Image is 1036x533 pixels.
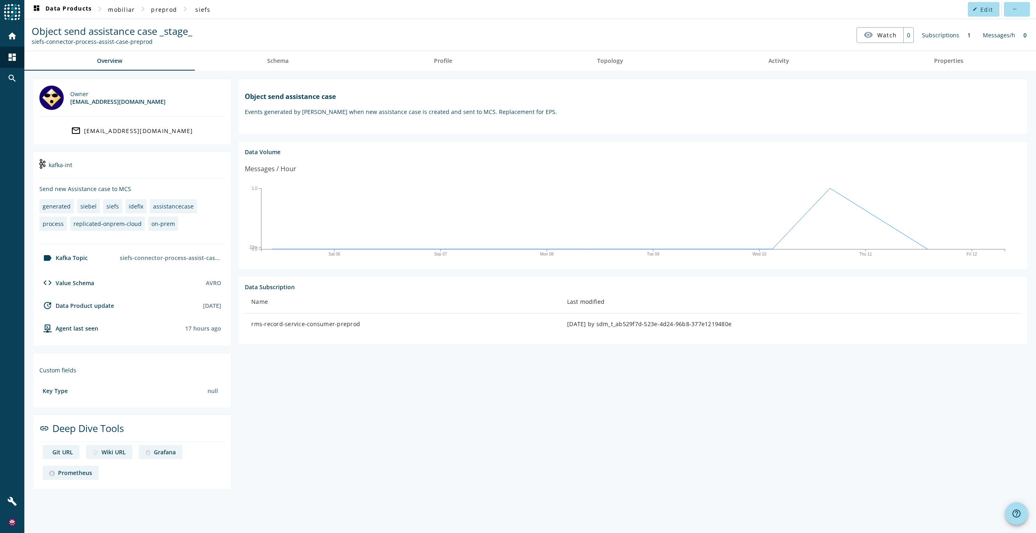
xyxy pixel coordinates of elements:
mat-icon: build [7,496,17,506]
mat-icon: dashboard [7,52,17,62]
div: on-prem [151,220,175,228]
div: Custom fields [39,366,224,374]
button: mobiliar [105,2,138,17]
mat-icon: mail_outline [71,126,81,135]
span: Topology [597,58,623,64]
a: [EMAIL_ADDRESS][DOMAIN_NAME] [39,123,224,138]
div: Owner [70,90,166,98]
div: [EMAIL_ADDRESS][DOMAIN_NAME] [84,127,193,135]
text: Sat 06 [329,252,341,256]
span: Properties [934,58,963,64]
div: Send new Assistance case to MCS [39,185,224,193]
mat-icon: visibility [863,30,873,40]
img: deep dive image [145,450,151,456]
div: 0 [1019,27,1031,43]
div: Kafka Topic: siefs-connector-process-assist-case-preprod [32,38,192,45]
mat-icon: home [7,31,17,41]
span: siefs [195,6,210,13]
div: Wiki URL [101,448,126,456]
div: idefix [129,202,143,210]
div: siefs-connector-process-assist-case-preprod [117,251,224,265]
mat-icon: chevron_right [95,4,105,14]
div: assistancecase [153,202,194,210]
div: siebel [80,202,97,210]
mat-icon: more_horiz [1012,7,1017,11]
mat-icon: link [39,423,49,433]
img: kafka-int [39,159,45,169]
text: Wed 10 [753,252,767,256]
mat-icon: update [43,301,52,310]
img: deep dive image [93,450,98,456]
div: 1 [963,27,975,43]
text: Sep 07 [434,252,447,256]
div: Subscriptions [918,27,963,43]
div: Deep Dive Tools [39,421,224,442]
span: Edit [980,6,993,13]
text: 1.0 [252,186,257,190]
p: Events generated by [PERSON_NAME] when new assistance case is created and sent to MCS. Replacemen... [245,108,1021,116]
mat-icon: dashboard [32,4,41,14]
span: Overview [97,58,122,64]
div: rms-record-service-consumer-preprod [251,320,554,328]
mat-icon: chevron_right [180,4,190,14]
span: mobiliar [108,6,135,13]
button: Data Products [28,2,95,17]
mat-icon: code [43,278,52,288]
th: Last modified [561,291,1021,314]
div: Messages / Hour [245,164,296,174]
span: Profile [434,58,452,64]
span: Activity [768,58,789,64]
div: generated [43,202,71,210]
div: kafka-int [39,158,224,178]
text: 22m [250,245,257,249]
text: Thu 11 [859,252,872,256]
div: Data Volume [245,148,1021,156]
a: deep dive imageGrafana [139,445,182,459]
div: Value Schema [39,278,94,288]
div: Kafka Topic [39,253,88,263]
div: Agents typically reports every 15min to 1h [185,325,221,332]
div: AVRO [206,279,221,287]
img: deep dive image [49,471,55,476]
span: Watch [877,28,897,42]
mat-icon: search [7,73,17,83]
span: Schema [267,58,289,64]
text: Mon 08 [540,252,554,256]
div: [DATE] [203,302,221,309]
img: DL_301529@mobi.ch [39,86,64,110]
div: replicated-onprem-cloud [73,220,142,228]
span: Object send assistance case _stage_ [32,24,192,38]
text: Fri 12 [967,252,978,256]
a: deep dive imageGit URL [43,445,80,459]
div: Data Subscription [245,283,1021,291]
a: deep dive imageWiki URL [86,445,132,459]
mat-icon: label [43,253,52,263]
h1: Object send assistance case [245,92,1021,101]
div: Key Type [43,387,68,395]
span: preprod [151,6,177,13]
div: process [43,220,64,228]
div: siefs [106,202,119,210]
div: Data Product update [39,301,114,310]
mat-icon: edit [973,7,977,11]
button: Watch [857,28,903,42]
button: preprod [148,2,180,17]
mat-icon: help_outline [1012,509,1021,518]
text: Tue 09 [647,252,660,256]
td: [DATE] by sdm_t_ab529f7d-523e-4d24-96b8-377e1219480e [561,314,1021,335]
div: 0 [903,28,913,43]
a: deep dive imagePrometheus [43,466,99,480]
span: Data Products [32,4,92,14]
div: agent-env-preprod [39,323,98,333]
div: null [204,384,221,398]
div: Grafana [154,448,176,456]
th: Name [245,291,561,314]
div: Prometheus [58,469,92,477]
div: Git URL [52,448,73,456]
text: 0.0 [252,247,257,251]
div: Messages/h [979,27,1019,43]
div: [EMAIL_ADDRESS][DOMAIN_NAME] [70,98,166,105]
mat-icon: chevron_right [138,4,148,14]
img: spoud-logo.svg [4,4,20,20]
img: b0ec15ea3b183caa28de252cd8233e53 [8,518,16,527]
